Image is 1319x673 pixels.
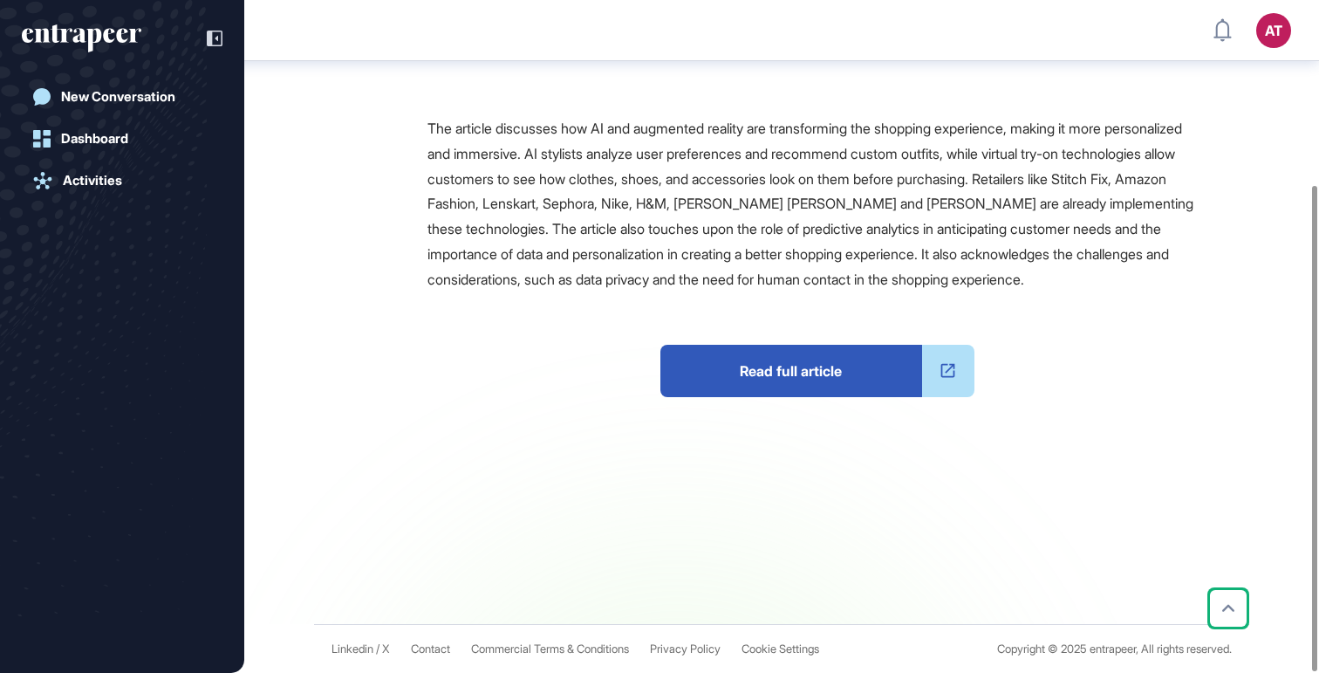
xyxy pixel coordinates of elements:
[22,24,141,52] div: entrapeer-logo
[411,642,450,656] span: Contact
[1256,13,1291,48] button: AT
[660,345,974,397] a: Read full article
[331,642,373,656] a: Linkedin
[997,642,1232,656] div: Copyright © 2025 entrapeer, All rights reserved.
[382,642,390,656] a: X
[22,121,222,156] a: Dashboard
[427,120,1193,288] span: The article discusses how AI and augmented reality are transforming the shopping experience, maki...
[61,131,128,147] div: Dashboard
[22,79,222,114] a: New Conversation
[63,173,122,189] div: Activities
[660,345,922,397] span: Read full article
[61,89,175,105] div: New Conversation
[22,163,222,198] a: Activities
[650,642,721,656] a: Privacy Policy
[376,642,379,656] span: /
[471,642,629,656] a: Commercial Terms & Conditions
[742,642,819,656] a: Cookie Settings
